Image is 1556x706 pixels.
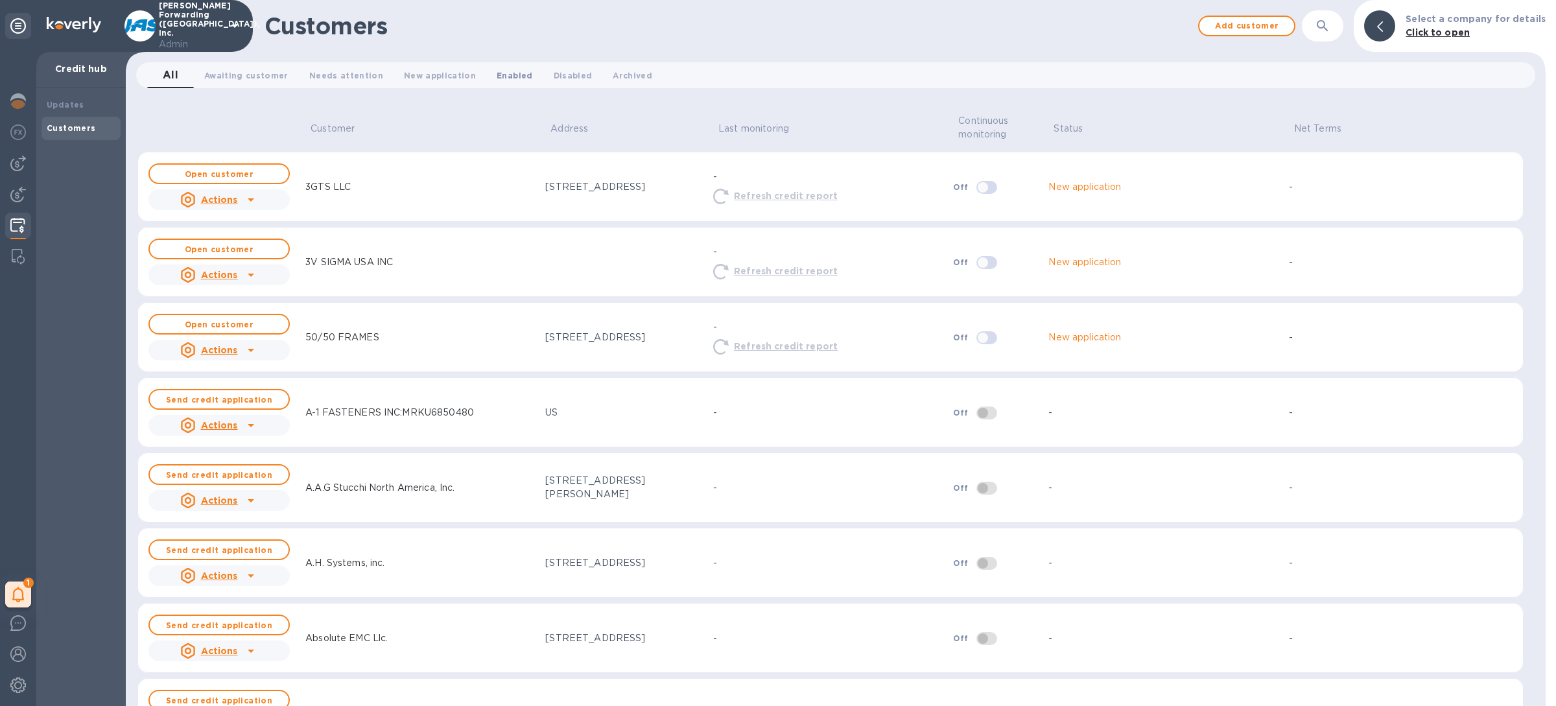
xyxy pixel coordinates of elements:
b: Off [953,257,968,267]
p: Status [1054,122,1083,135]
b: Open customer [185,244,253,254]
b: Send credit application [166,545,272,555]
u: Actions [201,495,238,506]
b: Customers [47,123,96,133]
div: US [545,406,703,419]
p: 3GTS LLC [305,180,351,194]
p: - [1048,481,1052,495]
div: [STREET_ADDRESS] [545,631,703,645]
p: - [713,631,717,645]
p: New application [1048,255,1121,269]
b: Click to open [1406,27,1470,38]
div: [STREET_ADDRESS][PERSON_NAME] [545,474,703,501]
u: Actions [201,571,238,581]
span: All [163,66,178,84]
p: - [1289,481,1293,495]
u: Refresh credit report [734,341,838,351]
p: - [1289,180,1293,194]
div: Unpin categories [5,13,31,39]
p: 3V SIGMA USA INC [305,255,393,269]
u: Actions [201,270,238,280]
u: Actions [201,194,238,205]
img: Foreign exchange [10,124,26,140]
u: Actions [201,420,238,430]
p: - [1048,631,1052,645]
img: Logo [47,17,101,32]
div: [STREET_ADDRESS] [545,556,703,570]
p: - [713,406,717,419]
b: Off [953,333,968,342]
u: Refresh credit report [734,266,838,276]
p: - [1289,556,1293,570]
p: - [713,170,717,183]
p: Address [550,122,588,135]
p: Customer [311,122,355,135]
p: Continuous monitoring [958,114,1033,141]
b: Off [953,558,968,568]
p: - [1289,331,1293,344]
u: Refresh credit report [734,191,838,201]
b: Off [953,633,968,643]
p: Net Terms [1294,122,1341,135]
b: Open customer [185,320,253,329]
b: Send credit application [166,620,272,630]
b: Updates [47,100,84,110]
button: Send credit application [148,389,290,410]
p: Last monitoring [718,122,789,135]
p: [PERSON_NAME] Forwarding ([GEOGRAPHIC_DATA]), Inc. [159,1,224,51]
b: Off [953,182,968,192]
p: A.H. Systems, inc. [305,556,384,570]
span: Add customer [1210,18,1284,34]
span: Needs attention [309,69,383,82]
div: [STREET_ADDRESS] [545,331,703,344]
p: - [713,556,717,570]
b: Send credit application [166,395,272,405]
p: A.A.G Stucchi North America, Inc. [305,481,454,495]
u: Actions [201,646,238,656]
p: - [713,320,717,334]
span: New application [404,69,476,82]
p: - [1289,631,1293,645]
span: Awaiting customer [204,69,289,82]
b: Off [953,483,968,493]
p: New application [1048,331,1121,344]
img: Credit hub [10,218,25,233]
b: Select a company for details [1406,14,1546,24]
p: - [1289,406,1293,419]
p: - [1048,556,1052,570]
div: [STREET_ADDRESS] [545,180,703,194]
button: Add customer [1198,16,1295,36]
p: 50/50 FRAMES [305,331,379,344]
button: Send credit application [148,464,290,485]
button: Open customer [148,163,290,184]
p: Credit hub [47,62,115,75]
b: Open customer [185,169,253,179]
span: Enabled [497,69,532,82]
b: Off [953,408,968,418]
span: Archived [613,69,652,82]
b: Send credit application [166,696,272,705]
button: Open customer [148,239,290,259]
button: Send credit application [148,539,290,560]
span: 1 [23,578,34,588]
h1: Customers [265,12,1192,40]
p: - [1289,255,1293,269]
span: Disabled [554,69,593,82]
p: Admin [159,38,224,51]
p: Absolute EMC Llc. [305,631,388,645]
p: - [713,245,717,259]
p: A-1 FASTENERS INC:MRKU6850480 [305,406,474,419]
p: New application [1048,180,1121,194]
u: Actions [201,345,238,355]
button: Open customer [148,314,290,335]
b: Send credit application [166,470,272,480]
p: - [713,481,717,495]
button: Send credit application [148,615,290,635]
p: - [1048,406,1052,419]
